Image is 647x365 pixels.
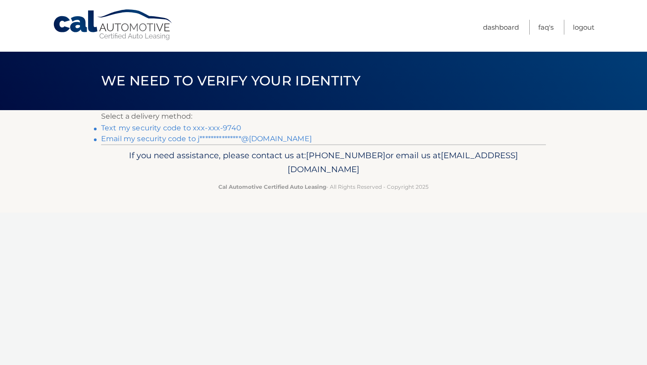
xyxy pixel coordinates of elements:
a: FAQ's [538,20,554,35]
span: We need to verify your identity [101,72,360,89]
span: [PHONE_NUMBER] [306,150,386,160]
a: Dashboard [483,20,519,35]
a: Logout [573,20,594,35]
strong: Cal Automotive Certified Auto Leasing [218,183,326,190]
a: Text my security code to xxx-xxx-9740 [101,124,241,132]
a: Cal Automotive [53,9,174,41]
p: If you need assistance, please contact us at: or email us at [107,148,540,177]
p: - All Rights Reserved - Copyright 2025 [107,182,540,191]
p: Select a delivery method: [101,110,546,123]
